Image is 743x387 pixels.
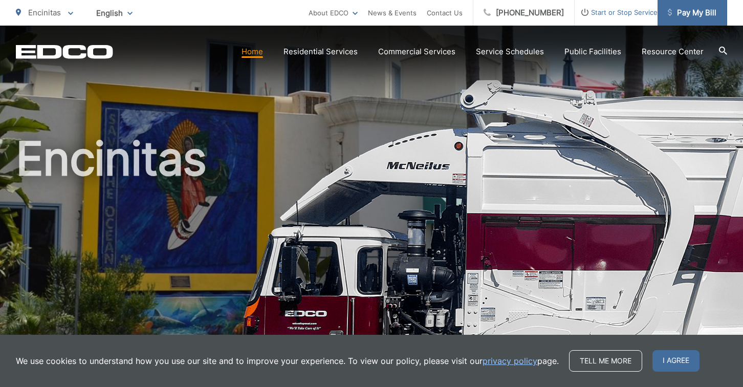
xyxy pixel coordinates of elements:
[89,4,140,22] span: English
[427,7,463,19] a: Contact Us
[16,45,113,59] a: EDCD logo. Return to the homepage.
[564,46,621,58] a: Public Facilities
[642,46,704,58] a: Resource Center
[309,7,358,19] a: About EDCO
[668,7,716,19] span: Pay My Bill
[476,46,544,58] a: Service Schedules
[283,46,358,58] a: Residential Services
[242,46,263,58] a: Home
[16,355,559,367] p: We use cookies to understand how you use our site and to improve your experience. To view our pol...
[368,7,417,19] a: News & Events
[378,46,455,58] a: Commercial Services
[483,355,537,367] a: privacy policy
[28,8,61,17] span: Encinitas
